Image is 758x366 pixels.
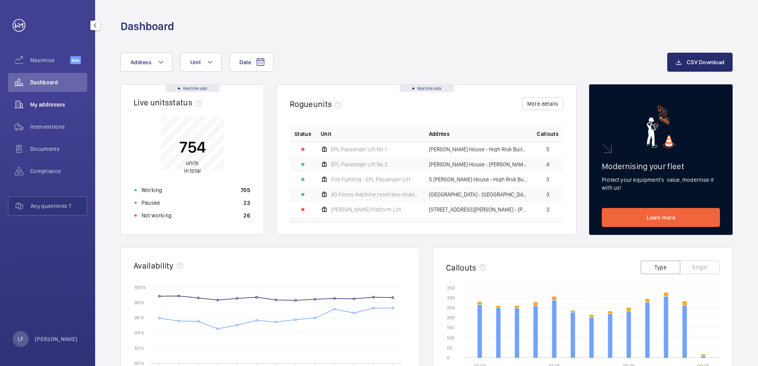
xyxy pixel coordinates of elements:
text: 50 [447,345,452,351]
text: 96 % [134,315,144,320]
span: [PERSON_NAME] House - [PERSON_NAME][GEOGRAPHIC_DATA] [429,162,528,167]
div: Real time data [165,85,220,92]
p: LF [18,335,23,343]
text: 98 % [134,300,144,305]
span: [PERSON_NAME] House - High Risk Building - [PERSON_NAME][GEOGRAPHIC_DATA] [429,147,528,152]
text: 92 % [134,345,144,351]
text: 350 [447,285,455,291]
p: Not working [142,212,172,219]
span: [GEOGRAPHIC_DATA] - [GEOGRAPHIC_DATA] [429,192,528,197]
span: Compliance [30,167,87,175]
button: More details [522,97,563,110]
text: 94 % [134,330,144,335]
span: 3 [546,192,549,197]
span: [STREET_ADDRESS][PERSON_NAME] - [PERSON_NAME][GEOGRAPHIC_DATA] [429,207,528,212]
span: 43 Floors machine room less middle lift [331,192,419,197]
p: Protect your equipment's value, modernise it with us! [602,176,720,192]
h2: Rogue [290,99,345,109]
span: EPL Passenger Lift No 2 [331,162,388,167]
button: Type [641,261,680,274]
span: Any questions ? [31,202,87,210]
p: 26 [243,212,250,219]
span: CSV Download [687,59,724,65]
span: 4 [546,162,549,167]
span: Callouts [537,130,559,138]
button: Unit [180,53,222,72]
p: 705 [241,186,250,194]
p: Paused [142,199,160,207]
span: [PERSON_NAME] Platform Lift [331,207,401,212]
p: 23 [243,199,250,207]
span: Date [239,59,251,65]
span: EPL Passenger Lift No 1 [331,147,387,152]
text: 150 [447,325,454,330]
p: Working [142,186,162,194]
p: [PERSON_NAME] [35,335,78,343]
span: units [313,99,345,109]
button: Date [230,53,274,72]
span: Unit [190,59,201,65]
div: Real time data [400,85,454,92]
h2: Callouts [446,263,477,273]
span: Unit [321,130,331,138]
text: 0 [447,355,450,360]
img: marketing-card.svg [647,105,676,149]
p: in total [179,159,206,175]
button: Origin [680,261,720,274]
text: 100 % [134,284,146,290]
span: Maximize [30,56,70,64]
h2: Availability [134,261,174,271]
h1: Dashboard [121,19,174,34]
span: Beta [70,56,81,64]
span: Interventions [30,123,87,131]
span: 5 [546,147,549,152]
text: 90 % [134,360,144,366]
span: status [169,97,205,107]
span: Address [429,130,450,138]
h2: Modernising your fleet [602,161,720,171]
span: 3 [546,177,549,182]
span: Documents [30,145,87,153]
text: 100 [447,335,454,341]
span: 5 [PERSON_NAME] House - High Risk Building - [GEOGRAPHIC_DATA][PERSON_NAME] [429,177,528,182]
span: 3 [546,207,549,212]
button: Address [121,53,172,72]
p: Status [295,130,311,138]
text: 250 [447,305,455,311]
a: Learn more [602,208,720,227]
button: CSV Download [667,53,733,72]
span: Dashboard [30,78,87,86]
span: units [186,160,199,166]
span: Fire Fighting - EPL Passenger Lift [331,177,410,182]
h2: Live units [134,97,205,107]
span: Address [130,59,151,65]
p: 754 [179,137,206,157]
text: 200 [447,315,455,320]
span: My addresses [30,101,87,109]
text: 300 [447,295,455,301]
